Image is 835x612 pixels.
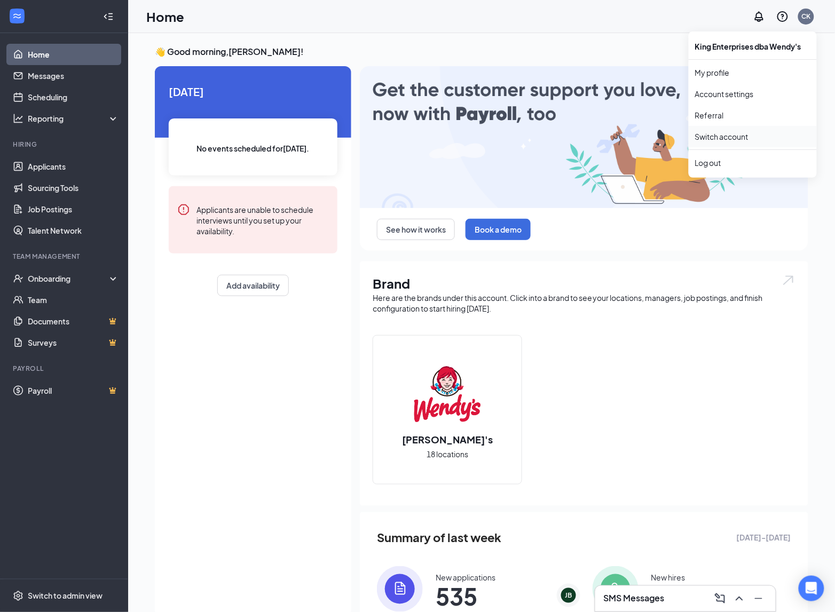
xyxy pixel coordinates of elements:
img: icon [593,566,639,612]
div: Onboarding [28,273,110,284]
button: Book a demo [466,219,531,240]
a: Sourcing Tools [28,177,119,198]
button: Add availability [217,275,289,296]
div: Hiring [13,140,117,149]
svg: QuestionInfo [776,10,789,23]
svg: ComposeMessage [714,592,727,605]
h1: Home [146,7,184,26]
div: Reporting [28,113,120,124]
div: Log out [695,157,810,168]
svg: Minimize [752,592,765,605]
svg: Analysis [13,113,23,124]
a: Referral [695,110,810,121]
div: Open Intercom Messenger [799,576,824,601]
a: DocumentsCrown [28,311,119,332]
a: My profile [695,67,810,78]
div: King Enterprises dba Wendy's [689,36,817,57]
div: New hires [651,572,686,583]
svg: Error [177,203,190,216]
svg: Notifications [753,10,766,23]
span: 18 locations [427,448,468,460]
div: CK [802,12,811,21]
a: Team [28,289,119,311]
a: SurveysCrown [28,332,119,353]
svg: Settings [13,591,23,601]
img: icon [377,566,423,612]
div: Payroll [13,364,117,373]
svg: ChevronUp [733,592,746,605]
div: Switch to admin view [28,591,103,601]
button: Minimize [750,590,767,607]
a: Talent Network [28,220,119,241]
span: No events scheduled for [DATE] . [197,142,310,154]
button: See how it works [377,219,455,240]
span: Summary of last week [377,528,501,547]
button: ComposeMessage [712,590,729,607]
a: Account settings [695,89,810,99]
div: Here are the brands under this account. Click into a brand to see your locations, managers, job p... [373,292,795,314]
a: Home [28,44,119,65]
div: Applicants are unable to schedule interviews until you set up your availability. [196,203,329,236]
div: Team Management [13,252,117,261]
a: Scheduling [28,86,119,108]
h3: 👋 Good morning, [PERSON_NAME] ! [155,46,808,58]
h2: [PERSON_NAME]'s [391,433,503,446]
button: ChevronUp [731,590,748,607]
div: JB [565,591,572,600]
a: Switch account [695,132,749,141]
img: payroll-large.gif [360,66,808,208]
a: Applicants [28,156,119,177]
svg: Collapse [103,11,114,22]
span: 535 [436,587,495,606]
a: Job Postings [28,198,119,220]
svg: WorkstreamLogo [12,11,22,21]
img: Wendy's [413,360,482,428]
img: open.6027fd2a22e1237b5b06.svg [782,274,795,287]
h3: SMS Messages [604,593,665,605]
span: [DATE] - [DATE] [737,531,791,543]
a: Messages [28,65,119,86]
h1: Brand [373,274,795,292]
span: [DATE] [169,83,337,100]
div: New applications [436,572,495,583]
svg: UserCheck [13,273,23,284]
a: PayrollCrown [28,380,119,401]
